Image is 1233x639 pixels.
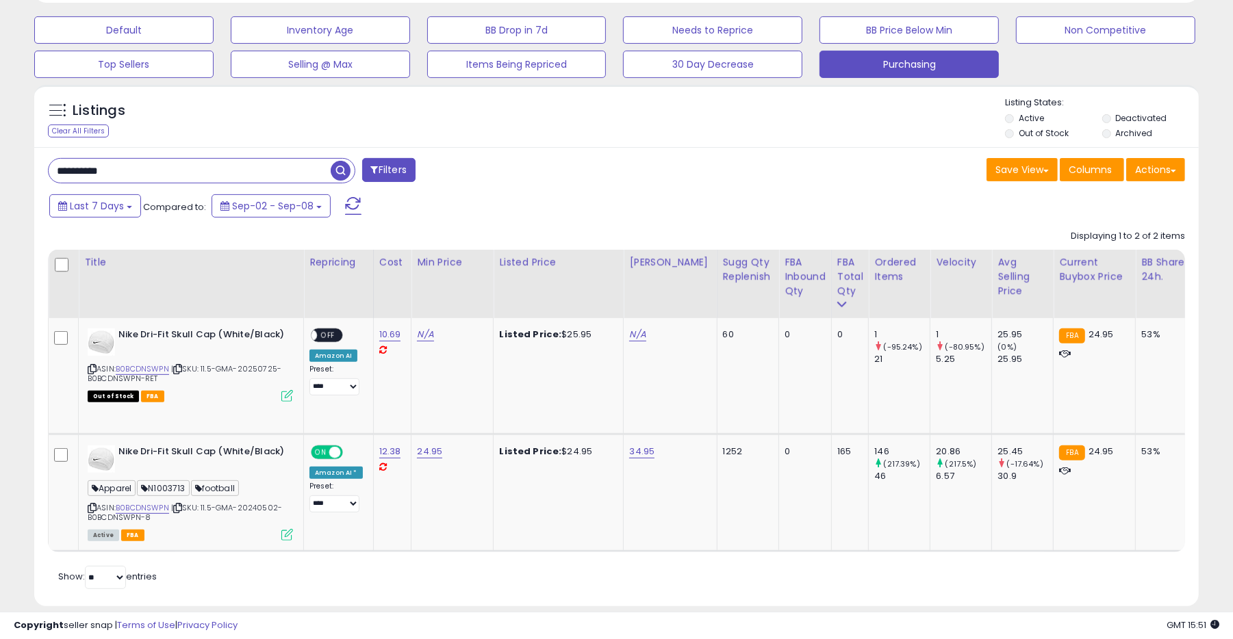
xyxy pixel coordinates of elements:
[1141,328,1186,341] div: 53%
[309,467,363,479] div: Amazon AI *
[1019,112,1044,124] label: Active
[317,330,339,341] span: OFF
[427,51,607,78] button: Items Being Repriced
[629,445,654,458] a: 34.95
[1141,445,1186,458] div: 53%
[1016,16,1195,44] button: Non Competitive
[837,328,859,341] div: 0
[379,255,406,270] div: Cost
[997,255,1047,298] div: Avg Selling Price
[48,125,109,138] div: Clear All Filters
[819,51,999,78] button: Purchasing
[58,570,157,583] span: Show: entries
[874,470,930,482] div: 46
[936,353,991,365] div: 5.25
[14,618,64,631] strong: Copyright
[874,328,930,341] div: 1
[997,353,1053,365] div: 25.95
[341,447,363,458] span: OFF
[936,445,991,458] div: 20.86
[88,363,281,384] span: | SKU: 11.5-GMA-20250725-B0BCDNSWPN-RET
[1089,328,1114,341] span: 24.95
[88,445,115,473] img: 21FbvojNpVL._SL40_.jpg
[1007,458,1043,469] small: (-17.64%)
[379,445,401,458] a: 12.38
[499,445,561,458] b: Listed Price:
[309,482,363,512] div: Preset:
[88,328,293,400] div: ASIN:
[723,255,774,284] div: Sugg Qty Replenish
[987,158,1058,181] button: Save View
[723,445,769,458] div: 1252
[1089,445,1114,458] span: 24.95
[717,250,779,318] th: Please note that this number is a calculation based on your required days of coverage and your ve...
[70,199,124,213] span: Last 7 Days
[141,391,164,402] span: FBA
[427,16,607,44] button: BB Drop in 7d
[362,158,416,182] button: Filters
[945,458,977,469] small: (217.5%)
[629,255,711,270] div: [PERSON_NAME]
[137,480,189,496] span: N1003713
[116,502,169,514] a: B0BCDNSWPN
[997,445,1053,458] div: 25.45
[884,341,922,352] small: (-95.24%)
[1126,158,1185,181] button: Actions
[309,255,368,270] div: Repricing
[88,445,293,539] div: ASIN:
[1059,255,1130,284] div: Current Buybox Price
[84,255,298,270] div: Title
[88,502,282,523] span: | SKU: 11.5-GMA-20240502-B0BCDNSWPN-8
[232,199,314,213] span: Sep-02 - Sep-08
[1060,158,1124,181] button: Columns
[884,458,920,469] small: (217.39%)
[785,255,826,298] div: FBA inbound Qty
[88,480,136,496] span: Apparel
[88,391,139,402] span: All listings that are currently out of stock and unavailable for purchase on Amazon
[1116,127,1153,139] label: Archived
[936,470,991,482] div: 6.57
[874,255,924,284] div: Ordered Items
[785,445,821,458] div: 0
[117,618,175,631] a: Terms of Use
[312,447,329,458] span: ON
[309,350,357,362] div: Amazon AI
[1167,618,1219,631] span: 2025-09-16 15:51 GMT
[623,16,802,44] button: Needs to Reprice
[997,470,1053,482] div: 30.9
[499,445,613,458] div: $24.95
[623,51,802,78] button: 30 Day Decrease
[499,328,561,341] b: Listed Price:
[837,255,863,298] div: FBA Total Qty
[49,194,141,218] button: Last 7 Days
[936,328,991,341] div: 1
[837,445,859,458] div: 165
[997,341,1017,352] small: (0%)
[34,16,214,44] button: Default
[116,363,169,375] a: B0BCDNSWPN
[417,255,487,270] div: Min Price
[629,328,646,341] a: N/A
[874,445,930,458] div: 146
[118,328,285,345] b: Nike Dri-Fit Skull Cap (White/Black)
[945,341,984,352] small: (-80.95%)
[936,255,986,270] div: Velocity
[143,200,206,213] span: Compared to:
[88,328,115,356] img: 21FbvojNpVL._SL40_.jpg
[379,328,401,341] a: 10.69
[1019,127,1069,139] label: Out of Stock
[1059,445,1084,460] small: FBA
[785,328,821,341] div: 0
[177,618,238,631] a: Privacy Policy
[874,353,930,365] div: 21
[309,365,363,395] div: Preset:
[1059,328,1084,343] small: FBA
[1116,112,1167,124] label: Deactivated
[73,101,125,120] h5: Listings
[88,530,119,541] span: All listings currently available for purchase on Amazon
[499,328,613,341] div: $25.95
[118,445,285,462] b: Nike Dri-Fit Skull Cap (White/Black)
[997,328,1053,341] div: 25.95
[499,255,618,270] div: Listed Price
[34,51,214,78] button: Top Sellers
